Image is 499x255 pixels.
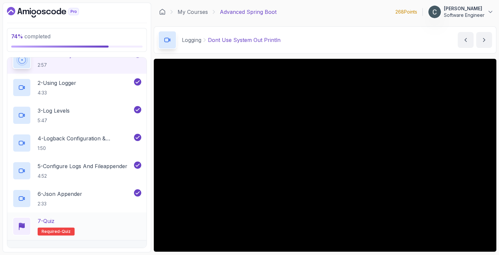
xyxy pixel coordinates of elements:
p: [PERSON_NAME] [444,5,484,12]
p: 6 - Json Appender [38,190,82,198]
a: My Courses [178,8,208,16]
img: user profile image [428,6,441,18]
p: 268 Points [395,9,417,15]
span: quiz [62,229,71,234]
p: 1:50 [38,145,133,152]
button: 1-Dont Use System Out Println2:57 [13,51,141,69]
button: 6-Json Appender2:33 [13,189,141,208]
p: Logging [182,36,201,44]
button: previous content [458,32,474,48]
p: 4:52 [38,173,127,179]
button: next content [476,32,492,48]
p: 5 - Configure Logs And Fileappender [38,162,127,170]
a: Dashboard [159,9,166,15]
p: Dont Use System Out Println [208,36,281,44]
button: user profile image[PERSON_NAME]Software Engineer [428,5,494,18]
span: Required- [42,229,62,234]
p: 7 - Quiz [38,217,54,225]
p: Advanced Spring Boot [220,8,277,16]
button: 3-Log Levels5:47 [13,106,141,125]
p: 4:33 [38,90,76,96]
button: 4-Logback Configuration & Appenders1:50 [13,134,141,152]
p: 3 - Log Levels [38,107,70,115]
p: 2:57 [38,62,112,68]
p: 2:33 [38,200,82,207]
p: 4 - Logback Configuration & Appenders [38,134,133,142]
button: 5-Configure Logs And Fileappender4:52 [13,162,141,180]
span: 74 % [11,33,23,40]
p: Software Engineer [444,12,484,18]
p: 2 - Using Logger [38,79,76,87]
a: Dashboard [7,7,94,18]
button: 7-QuizRequired-quiz [13,217,141,236]
span: completed [11,33,50,40]
h3: 9 - Monitoring [13,247,45,255]
iframe: 1 - Dont Use System out println [154,59,496,252]
p: 5:47 [38,117,70,124]
button: 2-Using Logger4:33 [13,78,141,97]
